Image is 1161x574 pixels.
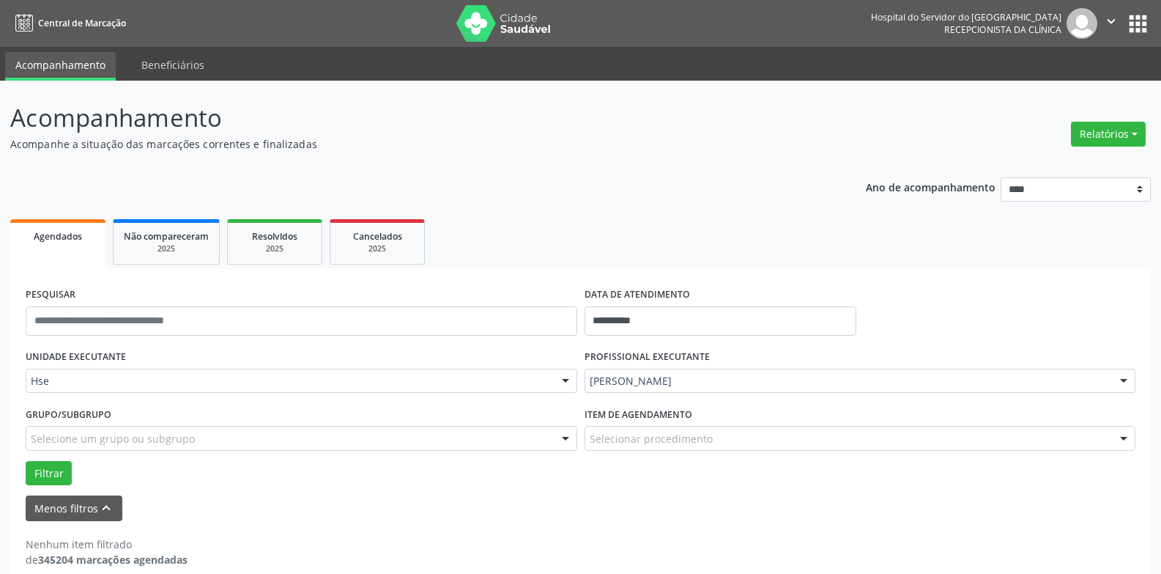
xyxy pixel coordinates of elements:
button: Relatórios [1071,122,1146,147]
a: Central de Marcação [10,11,126,35]
div: 2025 [238,243,311,254]
a: Acompanhamento [5,52,116,81]
div: Hospital do Servidor do [GEOGRAPHIC_DATA] [871,11,1061,23]
span: Não compareceram [124,230,209,243]
i: keyboard_arrow_up [98,500,114,516]
label: DATA DE ATENDIMENTO [585,284,690,306]
span: Selecionar procedimento [590,431,713,446]
label: Grupo/Subgrupo [26,403,111,426]
span: Recepcionista da clínica [944,23,1061,36]
img: img [1067,8,1097,39]
strong: 345204 marcações agendadas [38,553,188,567]
div: 2025 [341,243,414,254]
span: Central de Marcação [38,17,126,29]
span: Agendados [34,230,82,243]
i:  [1103,13,1119,29]
a: Beneficiários [131,52,215,78]
p: Acompanhe a situação das marcações correntes e finalizadas [10,136,809,152]
span: Resolvidos [252,230,297,243]
span: Cancelados [353,230,402,243]
span: [PERSON_NAME] [590,374,1106,389]
button: Menos filtroskeyboard_arrow_up [26,496,122,521]
p: Acompanhamento [10,100,809,136]
span: Hse [31,374,547,389]
div: de [26,552,188,567]
span: Selecione um grupo ou subgrupo [31,431,195,446]
label: PROFISSIONAL EXECUTANTE [585,346,710,369]
div: Nenhum item filtrado [26,537,188,552]
button: apps [1125,11,1151,37]
label: PESQUISAR [26,284,75,306]
div: 2025 [124,243,209,254]
p: Ano de acompanhamento [866,177,995,196]
button:  [1097,8,1125,39]
button: Filtrar [26,461,72,486]
label: UNIDADE EXECUTANTE [26,346,126,369]
label: Item de agendamento [585,403,692,426]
